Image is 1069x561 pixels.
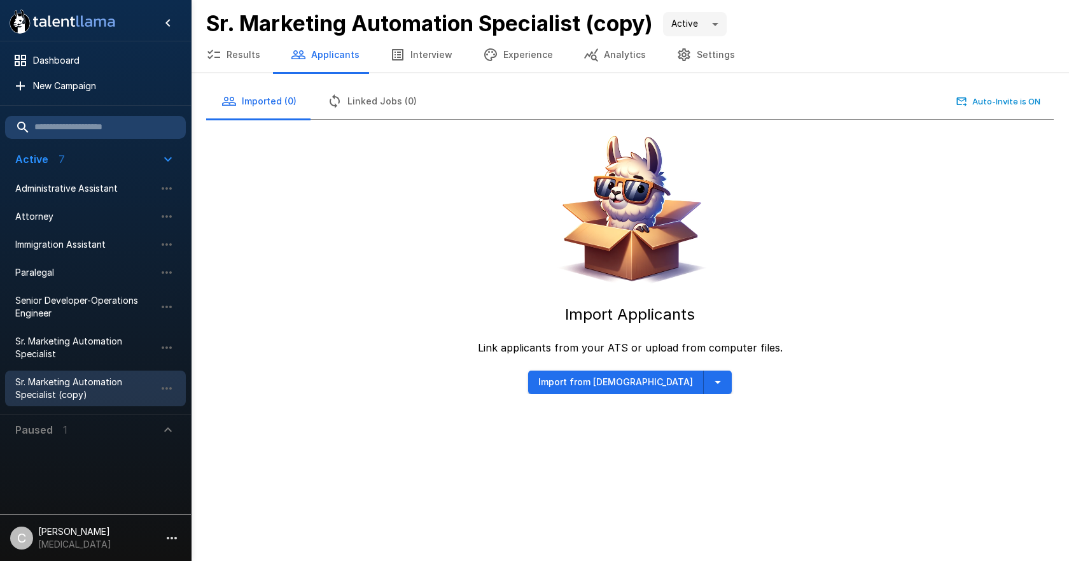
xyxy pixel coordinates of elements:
[661,37,750,73] button: Settings
[568,37,661,73] button: Analytics
[312,83,432,119] button: Linked Jobs (0)
[663,12,727,36] div: Active
[954,92,1044,111] button: Auto-Invite is ON
[276,37,375,73] button: Applicants
[550,130,709,289] img: Animated document
[478,340,783,355] p: Link applicants from your ATS or upload from computer files.
[375,37,468,73] button: Interview
[528,371,704,394] button: Import from [DEMOGRAPHIC_DATA]
[468,37,568,73] button: Experience
[206,83,312,119] button: Imported (0)
[191,37,276,73] button: Results
[206,10,653,36] b: Sr. Marketing Automation Specialist (copy)
[565,304,695,325] h5: Import Applicants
